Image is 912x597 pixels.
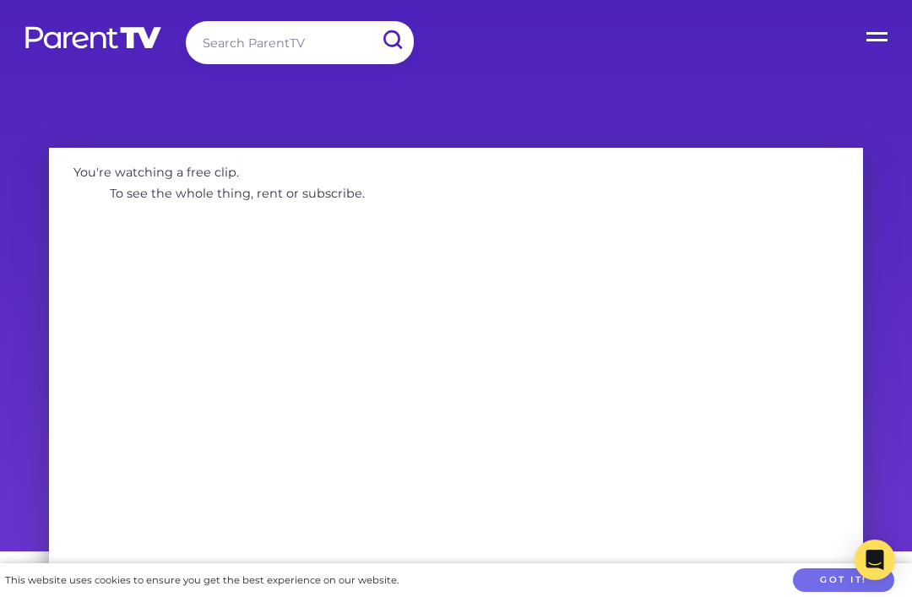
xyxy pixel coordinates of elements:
p: To see the whole thing, rent or subscribe. [98,182,377,206]
div: This website uses cookies to ensure you get the best experience on our website. [5,572,399,589]
img: parenttv-logo-white.4c85aaf.svg [24,25,163,50]
div: Open Intercom Messenger [855,540,895,580]
input: Search ParentTV [186,21,414,64]
button: Got it! [793,568,894,593]
p: You're watching a free clip. [61,160,251,184]
input: Submit [370,21,414,59]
